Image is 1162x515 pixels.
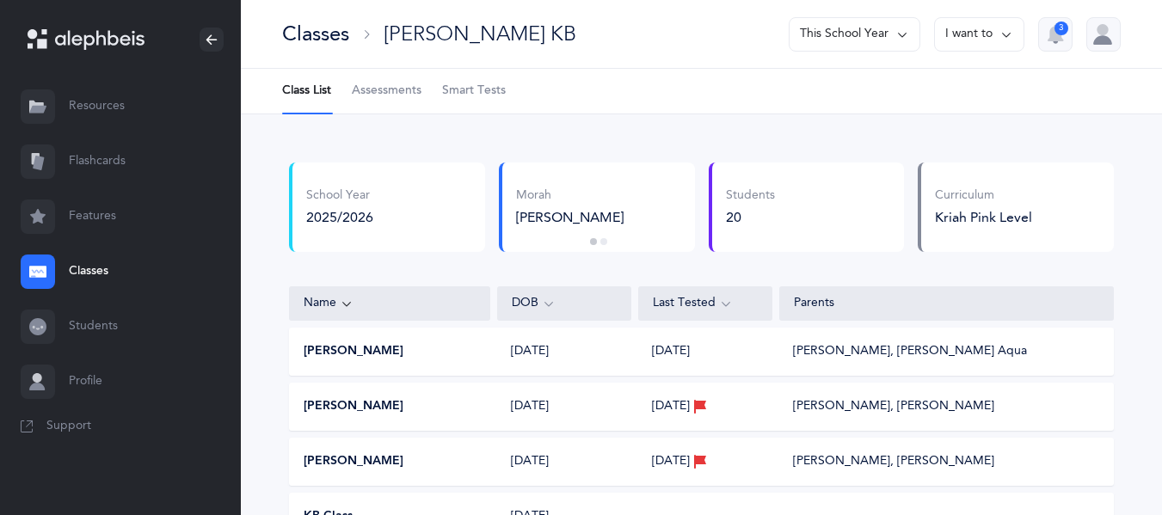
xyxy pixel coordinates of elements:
[653,294,758,313] div: Last Tested
[789,17,920,52] button: This School Year
[352,83,421,100] span: Assessments
[306,187,373,205] div: School Year
[794,295,1099,312] div: Parents
[516,208,681,227] div: [PERSON_NAME]
[512,294,617,313] div: DOB
[726,208,775,227] div: 20
[516,187,681,205] div: Morah
[304,398,403,415] button: [PERSON_NAME]
[1038,17,1073,52] button: 3
[726,187,775,205] div: Students
[793,453,994,470] div: [PERSON_NAME], [PERSON_NAME]
[935,208,1032,227] div: Kriah Pink Level
[304,453,403,470] button: [PERSON_NAME]
[282,20,349,48] div: Classes
[652,343,690,360] span: [DATE]
[793,343,1027,360] div: [PERSON_NAME], [PERSON_NAME] Aqua
[497,453,631,470] div: [DATE]
[935,187,1032,205] div: Curriculum
[442,83,506,100] span: Smart Tests
[652,453,690,470] span: [DATE]
[590,238,597,245] button: 1
[306,208,373,227] div: 2025/2026
[384,20,576,48] div: [PERSON_NAME] KB
[497,343,631,360] div: [DATE]
[652,398,690,415] span: [DATE]
[600,238,607,245] button: 2
[304,294,476,313] div: Name
[497,398,631,415] div: [DATE]
[793,398,994,415] div: [PERSON_NAME], [PERSON_NAME]
[46,418,91,435] span: Support
[304,343,403,360] button: [PERSON_NAME]
[934,17,1024,52] button: I want to
[1054,21,1068,35] div: 3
